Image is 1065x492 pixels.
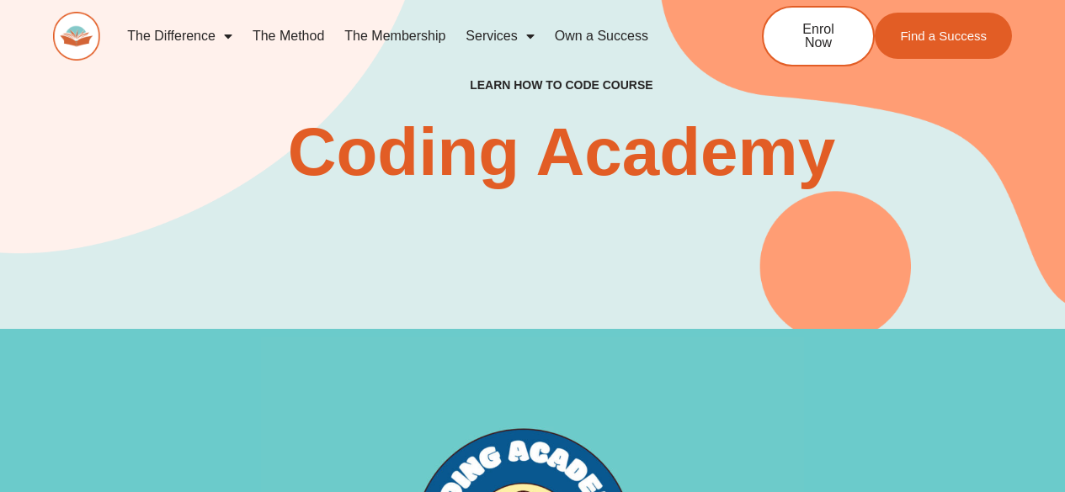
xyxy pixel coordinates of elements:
[545,17,658,56] a: Own a Success
[242,17,334,56] a: The Method
[117,17,242,56] a: The Difference
[334,17,455,56] a: The Membership
[875,13,1012,59] a: Find a Success
[288,119,835,186] h2: Coding Academy
[117,17,706,56] nav: Menu
[789,23,848,50] span: Enrol Now
[762,6,875,66] a: Enrol Now
[455,17,544,56] a: Services
[900,29,987,42] span: Find a Success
